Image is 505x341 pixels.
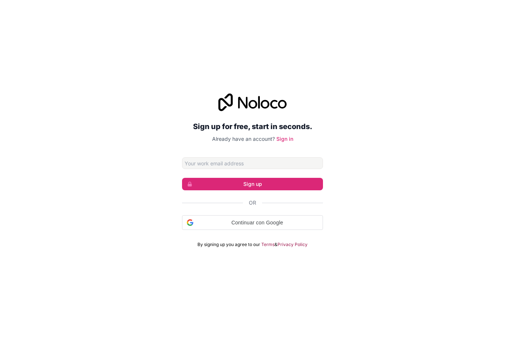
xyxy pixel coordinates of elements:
input: Email address [182,157,323,169]
span: Already have an account? [212,136,275,142]
span: & [275,242,277,247]
div: Continuar con Google [182,215,323,230]
span: Or [249,199,256,206]
a: Privacy Policy [277,242,308,247]
span: Continuar con Google [196,219,318,227]
a: Sign in [276,136,293,142]
a: Terms [261,242,275,247]
span: By signing up you agree to our [197,242,260,247]
button: Sign up [182,178,323,190]
h2: Sign up for free, start in seconds. [182,120,323,133]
